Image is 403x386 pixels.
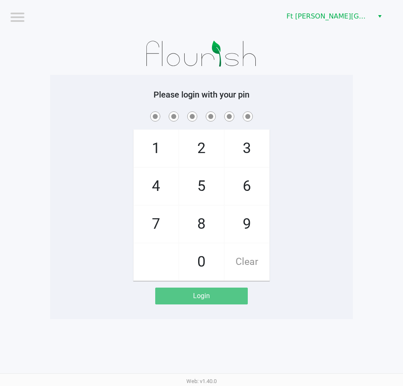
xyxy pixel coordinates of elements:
h5: Please login with your pin [56,90,347,100]
span: 7 [134,206,178,243]
span: Web: v1.40.0 [186,378,217,384]
span: 3 [225,130,269,167]
span: 4 [134,168,178,205]
span: 6 [225,168,269,205]
span: 9 [225,206,269,243]
span: 5 [179,168,224,205]
span: 1 [134,130,178,167]
span: Clear [225,243,269,280]
button: Select [374,9,386,24]
span: 8 [179,206,224,243]
span: 2 [179,130,224,167]
span: Ft [PERSON_NAME][GEOGRAPHIC_DATA] [286,11,369,21]
span: 0 [179,243,224,280]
